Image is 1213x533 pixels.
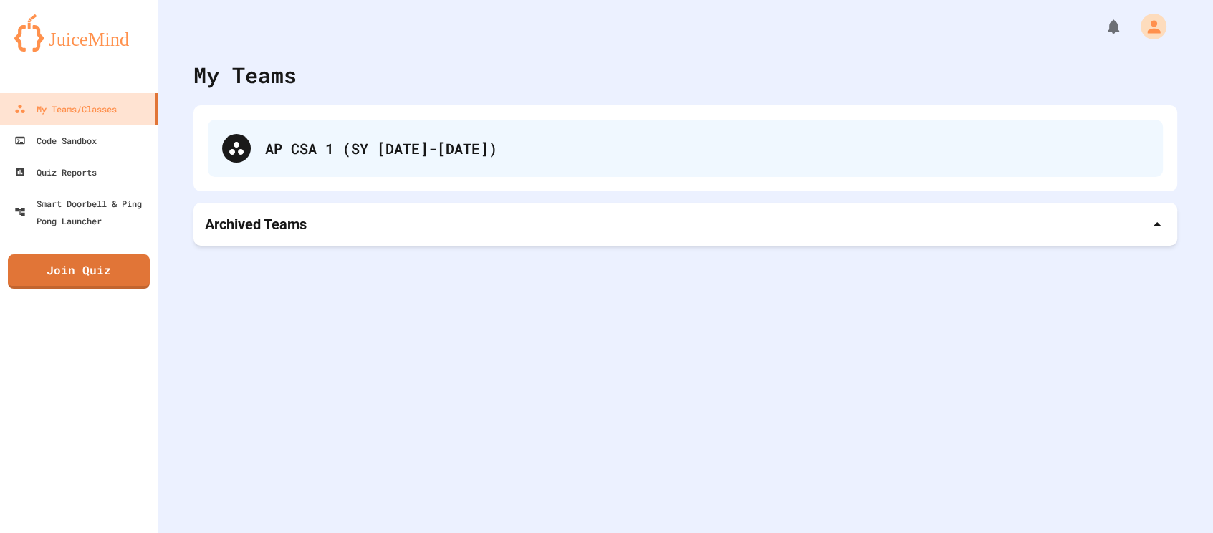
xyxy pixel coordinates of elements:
[14,100,117,117] div: My Teams/Classes
[14,163,97,181] div: Quiz Reports
[1126,10,1170,43] div: My Account
[1078,14,1126,39] div: My Notifications
[205,214,307,234] p: Archived Teams
[265,138,1149,159] div: AP CSA 1 (SY [DATE]-[DATE])
[8,254,150,289] a: Join Quiz
[14,195,152,229] div: Smart Doorbell & Ping Pong Launcher
[208,120,1163,177] div: AP CSA 1 (SY [DATE]-[DATE])
[14,14,143,52] img: logo-orange.svg
[193,59,297,91] div: My Teams
[14,132,97,149] div: Code Sandbox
